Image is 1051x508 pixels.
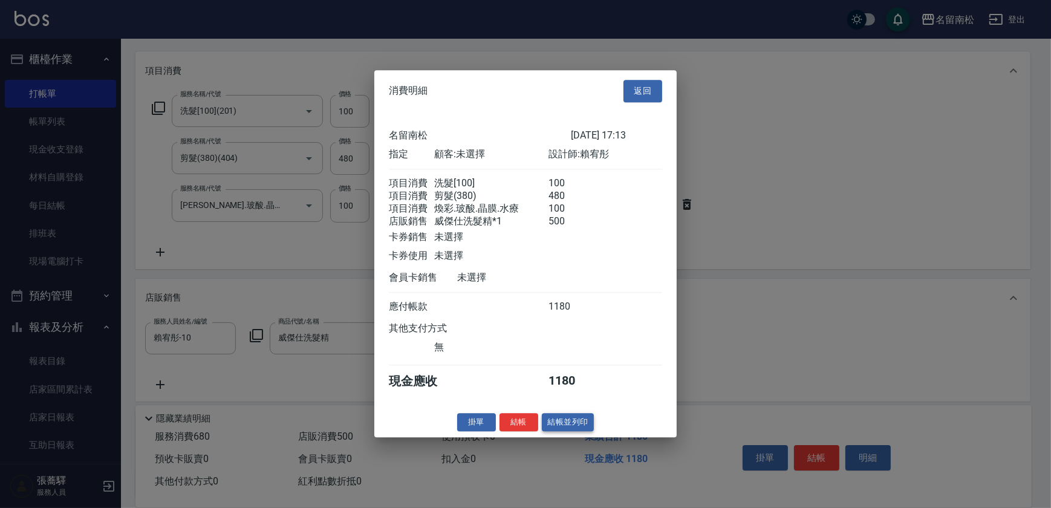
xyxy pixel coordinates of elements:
div: 未選擇 [434,250,548,262]
div: 顧客: 未選擇 [434,148,548,161]
div: 項目消費 [389,177,434,190]
div: 威傑仕洗髮精*1 [434,215,548,228]
div: 店販銷售 [389,215,434,228]
div: 洗髮[100] [434,177,548,190]
div: 煥彩.玻酸.晶膜.水療 [434,203,548,215]
div: 100 [548,203,594,215]
div: 指定 [389,148,434,161]
div: 卡券銷售 [389,231,434,244]
div: 卡券使用 [389,250,434,262]
div: 其他支付方式 [389,322,480,335]
div: 無 [434,341,548,354]
button: 結帳 [499,413,538,432]
div: 名留南松 [389,129,571,142]
button: 返回 [623,80,662,102]
div: 現金應收 [389,373,457,389]
button: 結帳並列印 [542,413,594,432]
span: 消費明細 [389,85,428,97]
button: 掛單 [457,413,496,432]
div: 未選擇 [457,272,571,284]
div: 應付帳款 [389,301,434,313]
div: 500 [548,215,594,228]
div: 設計師: 賴宥彤 [548,148,662,161]
div: [DATE] 17:13 [571,129,662,142]
div: 1180 [548,373,594,389]
div: 100 [548,177,594,190]
div: 項目消費 [389,203,434,215]
div: 未選擇 [434,231,548,244]
div: 480 [548,190,594,203]
div: 項目消費 [389,190,434,203]
div: 剪髮(380) [434,190,548,203]
div: 1180 [548,301,594,313]
div: 會員卡銷售 [389,272,457,284]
